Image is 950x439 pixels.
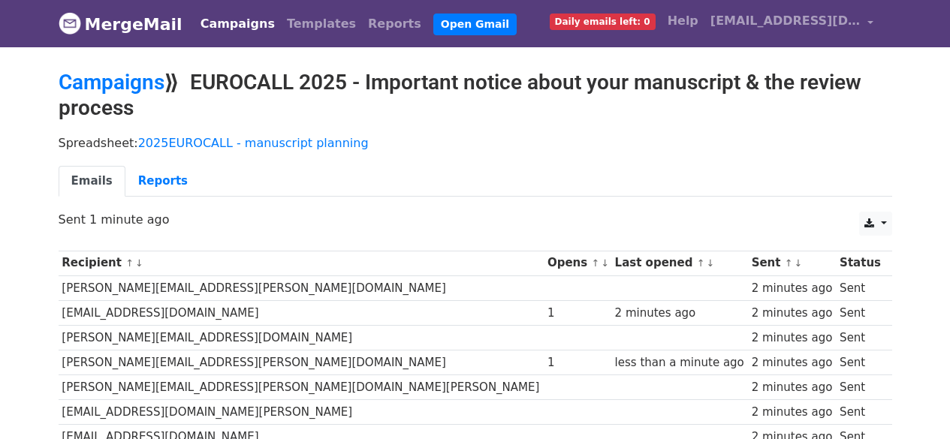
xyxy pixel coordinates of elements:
a: ↓ [794,257,802,269]
td: Sent [836,325,885,350]
td: [PERSON_NAME][EMAIL_ADDRESS][DOMAIN_NAME] [59,325,544,350]
a: Templates [281,9,362,39]
a: Campaigns [195,9,281,39]
a: MergeMail [59,8,182,40]
div: 2 minutes ago [752,305,833,322]
th: Last opened [611,251,748,275]
div: 2 minutes ago [752,404,833,421]
a: ↑ [785,257,793,269]
td: [PERSON_NAME][EMAIL_ADDRESS][PERSON_NAME][DOMAIN_NAME] [59,350,544,375]
th: Recipient [59,251,544,275]
td: [PERSON_NAME][EMAIL_ADDRESS][PERSON_NAME][DOMAIN_NAME][PERSON_NAME] [59,375,544,400]
a: ↓ [706,257,714,269]
a: Open Gmail [433,14,517,35]
div: 2 minutes ago [752,354,833,371]
p: Sent 1 minute ago [59,212,892,227]
div: 2 minutes ago [752,280,833,297]
span: Daily emails left: 0 [550,14,656,30]
div: 1 [547,305,608,322]
a: Reports [125,166,201,197]
a: Help [662,6,704,36]
a: ↑ [591,257,599,269]
a: Daily emails left: 0 [544,6,662,36]
div: 2 minutes ago [615,305,744,322]
a: Emails [59,166,125,197]
td: Sent [836,275,885,300]
th: Sent [748,251,836,275]
a: ↓ [601,257,609,269]
td: Sent [836,300,885,325]
div: less than a minute ago [615,354,744,371]
h2: ⟫ EUROCALL 2025 - Important notice about your manuscript & the review process [59,70,892,120]
a: ↓ [135,257,143,269]
a: [EMAIL_ADDRESS][DOMAIN_NAME] [704,6,880,41]
a: ↑ [697,257,705,269]
td: [PERSON_NAME][EMAIL_ADDRESS][PERSON_NAME][DOMAIN_NAME] [59,275,544,300]
td: Sent [836,400,885,425]
td: Sent [836,350,885,375]
th: Status [836,251,885,275]
a: Campaigns [59,70,164,95]
span: [EMAIL_ADDRESS][DOMAIN_NAME] [710,12,861,30]
th: Opens [544,251,611,275]
td: Sent [836,375,885,400]
div: 2 minutes ago [752,379,833,396]
div: 1 [547,354,608,371]
p: Spreadsheet: [59,135,892,151]
div: 2 minutes ago [752,329,833,347]
a: ↑ [125,257,134,269]
img: MergeMail logo [59,12,81,35]
td: [EMAIL_ADDRESS][DOMAIN_NAME][PERSON_NAME] [59,400,544,425]
a: Reports [362,9,427,39]
a: 2025EUROCALL - manuscript planning [138,136,369,150]
td: [EMAIL_ADDRESS][DOMAIN_NAME] [59,300,544,325]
